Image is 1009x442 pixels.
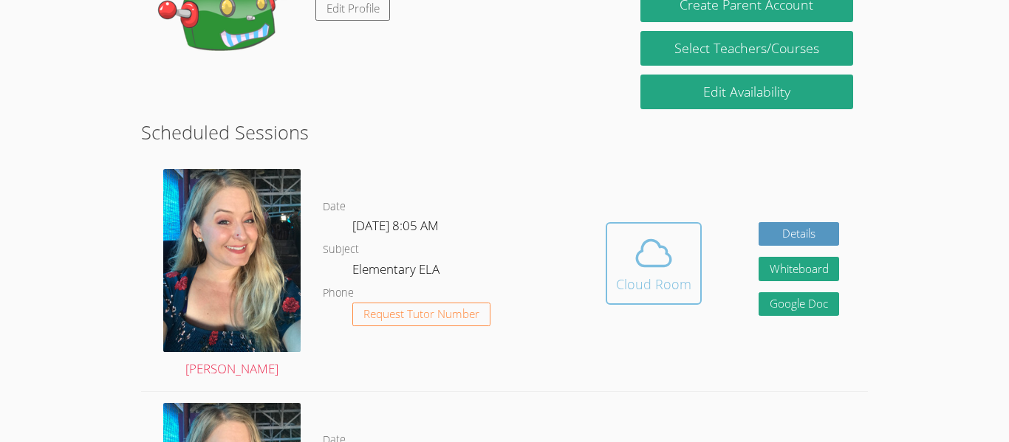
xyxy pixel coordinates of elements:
[141,118,868,146] h2: Scheduled Sessions
[759,222,840,246] a: Details
[323,284,354,303] dt: Phone
[163,169,301,380] a: [PERSON_NAME]
[323,241,359,259] dt: Subject
[616,274,691,294] div: Cloud Room
[352,217,439,234] span: [DATE] 8:05 AM
[640,75,853,109] a: Edit Availability
[323,198,346,216] dt: Date
[352,303,490,327] button: Request Tutor Number
[759,257,840,281] button: Whiteboard
[352,259,442,284] dd: Elementary ELA
[363,308,479,320] span: Request Tutor Number
[163,169,301,352] img: avatar.png
[606,222,702,305] button: Cloud Room
[759,292,840,317] a: Google Doc
[640,31,853,66] a: Select Teachers/Courses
